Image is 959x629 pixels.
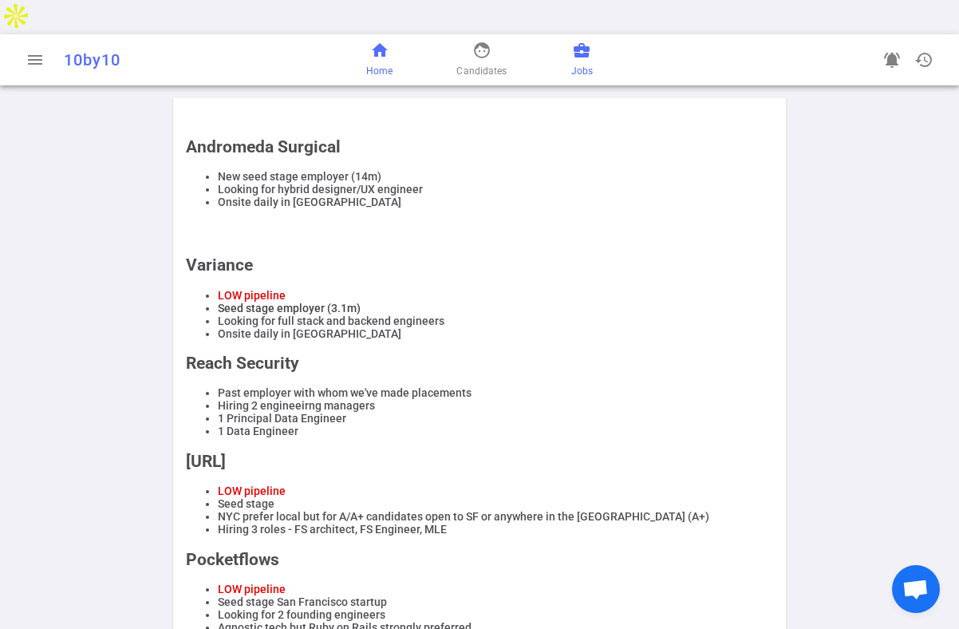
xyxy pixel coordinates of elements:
div: Open chat [892,565,940,613]
span: business_center [572,41,591,60]
span: home [370,41,389,60]
span: notifications_active [882,50,902,69]
li: Hiring 2 engineeirng managers [218,399,773,412]
li: Seed stage [218,497,773,510]
a: Jobs [571,41,593,79]
button: Open menu [19,44,51,76]
a: Candidates [456,41,507,79]
li: 1 Principal Data Engineer [218,412,773,425]
span: face [472,41,491,60]
li: NYC prefer local but for A/A+ candidates open to SF or anywhere in the [GEOGRAPHIC_DATA] (A+) [218,510,773,523]
span: history [914,50,933,69]
span: Seed stage employer (3.1m) [218,302,361,314]
li: Seed stage San Francisco startup [218,595,773,608]
li: Looking for 2 founding engineers [218,608,773,621]
span: LOW pipeline [218,583,286,595]
h2: Variance [186,255,773,275]
span: Jobs [571,63,593,79]
li: 1 Data Engineer [218,425,773,437]
li: Hiring 3 roles - FS architect, FS Engineer, MLE [218,523,773,536]
h2: Reach Security [186,354,773,373]
span: Home [366,63,393,79]
span: LOW pipeline [218,485,286,497]
div: 10by10 [64,50,314,69]
a: Home [366,41,393,79]
li: Onsite daily in [GEOGRAPHIC_DATA] [218,327,773,340]
button: Open history [908,44,940,76]
li: Looking for full stack and backend engineers [218,314,773,327]
h2: [URL] [186,452,773,471]
a: Go to see announcements [876,44,908,76]
h2: Pocketflows [186,550,773,569]
li: Onsite daily in [GEOGRAPHIC_DATA] [218,196,773,208]
li: Past employer with whom we've made placements [218,386,773,399]
span: LOW pipeline [218,289,286,302]
li: Looking for hybrid designer/UX engineer [218,183,773,196]
span: Candidates [456,63,507,79]
h2: Andromeda Surgical [186,137,773,156]
li: New seed stage employer (14m) [218,170,773,183]
span: menu [26,50,45,69]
